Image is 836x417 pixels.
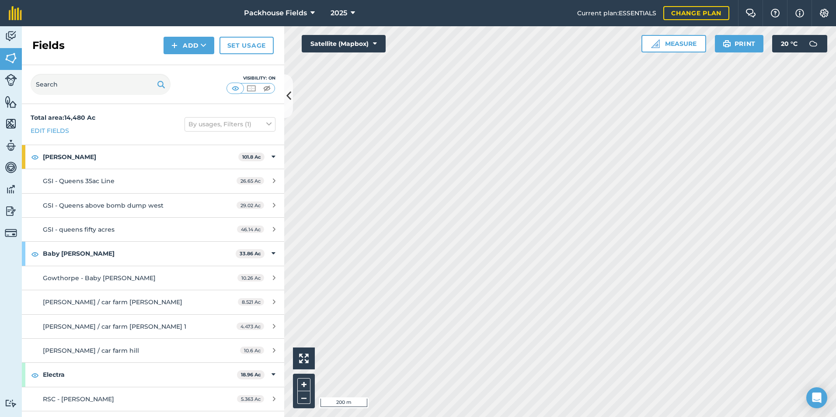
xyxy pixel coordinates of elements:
[43,298,182,306] span: [PERSON_NAME] / car farm [PERSON_NAME]
[795,8,804,18] img: svg+xml;base64,PHN2ZyB4bWxucz0iaHR0cDovL3d3dy53My5vcmcvMjAwMC9zdmciIHdpZHRoPSIxNyIgaGVpZ2h0PSIxNy...
[22,387,284,411] a: RSC - [PERSON_NAME]5.363 Ac
[240,347,264,354] span: 10.6 Ac
[237,202,264,209] span: 29.02 Ac
[242,154,261,160] strong: 101.8 Ac
[31,114,95,122] strong: Total area : 14,480 Ac
[772,35,827,52] button: 20 °C
[241,372,261,378] strong: 18.96 Ac
[9,6,22,20] img: fieldmargin Logo
[43,226,115,233] span: GSI - queens fifty acres
[31,74,171,95] input: Search
[5,95,17,108] img: svg+xml;base64,PHN2ZyB4bWxucz0iaHR0cDovL3d3dy53My5vcmcvMjAwMC9zdmciIHdpZHRoPSI1NiIgaGVpZ2h0PSI2MC...
[43,145,238,169] strong: [PERSON_NAME]
[577,8,656,18] span: Current plan : ESSENTIALS
[745,9,756,17] img: Two speech bubbles overlapping with the left bubble in the forefront
[5,117,17,130] img: svg+xml;base64,PHN2ZyB4bWxucz0iaHR0cDovL3d3dy53My5vcmcvMjAwMC9zdmciIHdpZHRoPSI1NiIgaGVpZ2h0PSI2MC...
[43,363,237,386] strong: Electra
[171,40,178,51] img: svg+xml;base64,PHN2ZyB4bWxucz0iaHR0cDovL3d3dy53My5vcmcvMjAwMC9zdmciIHdpZHRoPSIxNCIgaGVpZ2h0PSIyNC...
[22,145,284,169] div: [PERSON_NAME]101.8 Ac
[244,8,307,18] span: Packhouse Fields
[22,194,284,217] a: GSI - Queens above bomb dump west29.02 Ac
[43,323,186,330] span: [PERSON_NAME] / car farm [PERSON_NAME] 1
[805,35,822,52] img: svg+xml;base64,PD94bWwgdmVyc2lvbj0iMS4wIiBlbmNvZGluZz0idXRmLTgiPz4KPCEtLSBHZW5lcmF0b3I6IEFkb2JlIE...
[22,218,284,241] a: GSI - queens fifty acres46.14 Ac
[641,35,706,52] button: Measure
[22,242,284,265] div: Baby [PERSON_NAME]33.86 Ac
[770,9,780,17] img: A question mark icon
[806,387,827,408] div: Open Intercom Messenger
[5,399,17,407] img: svg+xml;base64,PD94bWwgdmVyc2lvbj0iMS4wIiBlbmNvZGluZz0idXRmLTgiPz4KPCEtLSBHZW5lcmF0b3I6IEFkb2JlIE...
[237,274,264,281] span: 10.26 Ac
[185,117,275,131] button: By usages, Filters (1)
[663,6,729,20] a: Change plan
[237,323,264,330] span: 4.473 Ac
[22,315,284,338] a: [PERSON_NAME] / car farm [PERSON_NAME] 14.473 Ac
[261,84,272,93] img: svg+xml;base64,PHN2ZyB4bWxucz0iaHR0cDovL3d3dy53My5vcmcvMjAwMC9zdmciIHdpZHRoPSI1MCIgaGVpZ2h0PSI0MC...
[5,183,17,196] img: svg+xml;base64,PD94bWwgdmVyc2lvbj0iMS4wIiBlbmNvZGluZz0idXRmLTgiPz4KPCEtLSBHZW5lcmF0b3I6IEFkb2JlIE...
[22,290,284,314] a: [PERSON_NAME] / car farm [PERSON_NAME]8.521 Ac
[43,395,114,403] span: RSC - [PERSON_NAME]
[5,205,17,218] img: svg+xml;base64,PD94bWwgdmVyc2lvbj0iMS4wIiBlbmNvZGluZz0idXRmLTgiPz4KPCEtLSBHZW5lcmF0b3I6IEFkb2JlIE...
[5,74,17,86] img: svg+xml;base64,PD94bWwgdmVyc2lvbj0iMS4wIiBlbmNvZGluZz0idXRmLTgiPz4KPCEtLSBHZW5lcmF0b3I6IEFkb2JlIE...
[31,370,39,380] img: svg+xml;base64,PHN2ZyB4bWxucz0iaHR0cDovL3d3dy53My5vcmcvMjAwMC9zdmciIHdpZHRoPSIxOCIgaGVpZ2h0PSIyNC...
[237,177,264,184] span: 26.65 Ac
[297,378,310,391] button: +
[22,339,284,362] a: [PERSON_NAME] / car farm hill10.6 Ac
[651,39,660,48] img: Ruler icon
[31,152,39,162] img: svg+xml;base64,PHN2ZyB4bWxucz0iaHR0cDovL3d3dy53My5vcmcvMjAwMC9zdmciIHdpZHRoPSIxOCIgaGVpZ2h0PSIyNC...
[5,30,17,43] img: svg+xml;base64,PD94bWwgdmVyc2lvbj0iMS4wIiBlbmNvZGluZz0idXRmLTgiPz4KPCEtLSBHZW5lcmF0b3I6IEFkb2JlIE...
[331,8,347,18] span: 2025
[164,37,214,54] button: Add
[246,84,257,93] img: svg+xml;base64,PHN2ZyB4bWxucz0iaHR0cDovL3d3dy53My5vcmcvMjAwMC9zdmciIHdpZHRoPSI1MCIgaGVpZ2h0PSI0MC...
[31,249,39,259] img: svg+xml;base64,PHN2ZyB4bWxucz0iaHR0cDovL3d3dy53My5vcmcvMjAwMC9zdmciIHdpZHRoPSIxOCIgaGVpZ2h0PSIyNC...
[219,37,274,54] a: Set usage
[43,177,115,185] span: GSI - Queens 35ac Line
[32,38,65,52] h2: Fields
[43,202,164,209] span: GSI - Queens above bomb dump west
[157,79,165,90] img: svg+xml;base64,PHN2ZyB4bWxucz0iaHR0cDovL3d3dy53My5vcmcvMjAwMC9zdmciIHdpZHRoPSIxOSIgaGVpZ2h0PSIyNC...
[5,227,17,239] img: svg+xml;base64,PD94bWwgdmVyc2lvbj0iMS4wIiBlbmNvZGluZz0idXRmLTgiPz4KPCEtLSBHZW5lcmF0b3I6IEFkb2JlIE...
[226,75,275,82] div: Visibility: On
[5,52,17,65] img: svg+xml;base64,PHN2ZyB4bWxucz0iaHR0cDovL3d3dy53My5vcmcvMjAwMC9zdmciIHdpZHRoPSI1NiIgaGVpZ2h0PSI2MC...
[22,266,284,290] a: Gowthorpe - Baby [PERSON_NAME]10.26 Ac
[240,250,261,257] strong: 33.86 Ac
[22,169,284,193] a: GSI - Queens 35ac Line26.65 Ac
[230,84,241,93] img: svg+xml;base64,PHN2ZyB4bWxucz0iaHR0cDovL3d3dy53My5vcmcvMjAwMC9zdmciIHdpZHRoPSI1MCIgaGVpZ2h0PSI0MC...
[22,363,284,386] div: Electra18.96 Ac
[31,126,69,136] a: Edit fields
[302,35,386,52] button: Satellite (Mapbox)
[238,298,264,306] span: 8.521 Ac
[299,354,309,363] img: Four arrows, one pointing top left, one top right, one bottom right and the last bottom left
[43,347,139,354] span: [PERSON_NAME] / car farm hill
[781,35,798,52] span: 20 ° C
[43,242,236,265] strong: Baby [PERSON_NAME]
[43,274,156,282] span: Gowthorpe - Baby [PERSON_NAME]
[5,139,17,152] img: svg+xml;base64,PD94bWwgdmVyc2lvbj0iMS4wIiBlbmNvZGluZz0idXRmLTgiPz4KPCEtLSBHZW5lcmF0b3I6IEFkb2JlIE...
[819,9,829,17] img: A cog icon
[723,38,731,49] img: svg+xml;base64,PHN2ZyB4bWxucz0iaHR0cDovL3d3dy53My5vcmcvMjAwMC9zdmciIHdpZHRoPSIxOSIgaGVpZ2h0PSIyNC...
[715,35,764,52] button: Print
[5,161,17,174] img: svg+xml;base64,PD94bWwgdmVyc2lvbj0iMS4wIiBlbmNvZGluZz0idXRmLTgiPz4KPCEtLSBHZW5lcmF0b3I6IEFkb2JlIE...
[237,226,264,233] span: 46.14 Ac
[297,391,310,404] button: –
[237,395,264,403] span: 5.363 Ac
